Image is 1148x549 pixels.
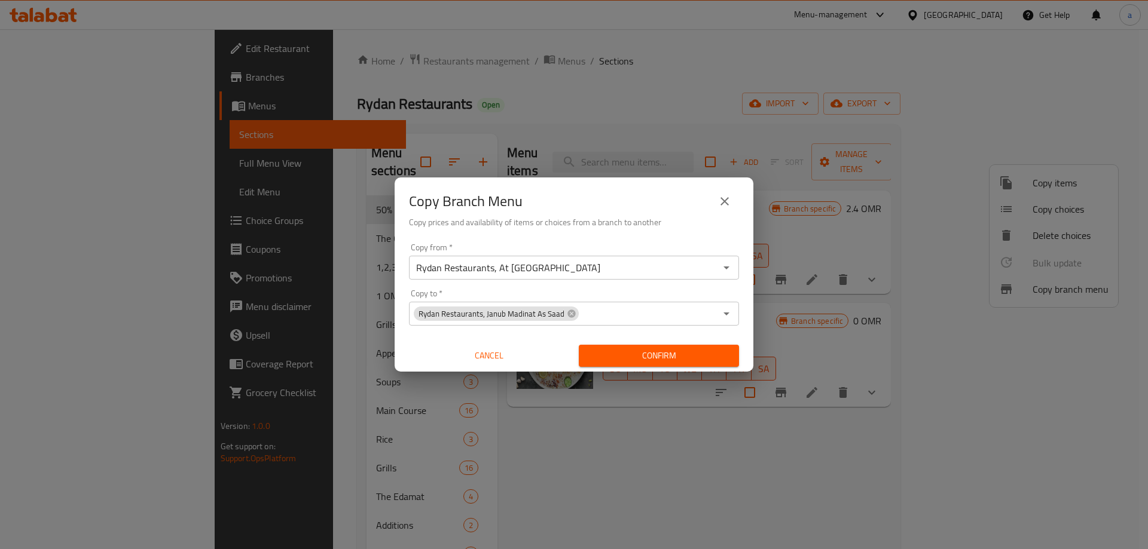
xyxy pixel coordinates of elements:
[718,259,735,276] button: Open
[579,345,739,367] button: Confirm
[409,345,569,367] button: Cancel
[414,308,569,320] span: Rydan Restaurants, Janub Madinat As Saad
[414,306,579,321] div: Rydan Restaurants, Janub Madinat As Saad
[588,348,729,363] span: Confirm
[710,187,739,216] button: close
[409,216,739,229] h6: Copy prices and availability of items or choices from a branch to another
[409,192,523,211] h2: Copy Branch Menu
[718,305,735,322] button: Open
[414,348,564,363] span: Cancel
